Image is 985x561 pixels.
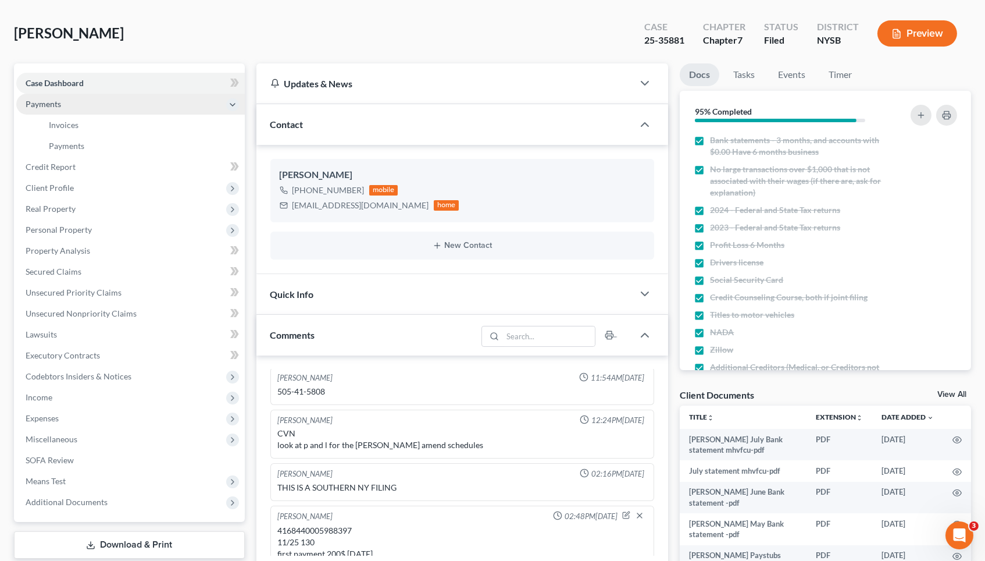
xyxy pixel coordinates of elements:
span: Contact [270,119,304,130]
a: Download & Print [14,531,245,559]
span: Drivers license [710,257,763,268]
div: [PERSON_NAME] [278,372,333,384]
span: 02:16PM[DATE] [591,468,644,480]
a: Lawsuits [16,324,245,345]
a: Timer [819,63,861,86]
button: New Contact [280,241,645,250]
div: Status [764,20,798,34]
div: THIS IS A SOUTHERN NY FILING [278,482,647,493]
td: PDF [806,513,872,545]
div: [PHONE_NUMBER] [292,184,365,196]
span: Client Profile [26,183,74,193]
a: Case Dashboard [16,73,245,94]
i: expand_more [927,414,934,421]
a: Extensionunfold_more [816,413,863,421]
td: [PERSON_NAME] May Bank statement -pdf [680,513,806,545]
span: 12:24PM[DATE] [591,415,644,426]
div: [PERSON_NAME] [278,468,333,480]
a: Unsecured Nonpriority Claims [16,303,245,324]
div: [PERSON_NAME] [278,415,333,426]
span: Secured Claims [26,267,81,276]
div: Filed [764,34,798,47]
span: Comments [270,329,315,340]
strong: 95% Completed [695,106,752,116]
i: unfold_more [856,414,863,421]
span: Credit Counseling Course, both if joint filing [710,292,868,303]
span: 7 [737,34,743,45]
a: Unsecured Priority Claims [16,282,245,303]
span: Case Dashboard [26,78,84,88]
span: Executory Contracts [26,350,100,360]
span: Property Analysis [26,246,90,255]
td: July statement mhvfcu-pdf [680,460,806,481]
button: Preview [877,20,957,47]
td: [PERSON_NAME] June Bank statement -pdf [680,482,806,514]
td: [DATE] [872,482,943,514]
a: Executory Contracts [16,345,245,366]
span: Social Security Card [710,274,783,286]
iframe: Intercom live chat [945,521,973,549]
a: Secured Claims [16,261,245,282]
div: mobile [369,185,398,196]
td: PDF [806,429,872,461]
span: Additional Creditors (Medical, or Creditors not on Credit Report) [710,361,888,385]
span: Credit Report [26,162,76,172]
span: Income [26,392,52,402]
a: Payments [40,136,245,157]
span: 2024 - Federal and State Tax returns [710,204,840,216]
div: NYSB [817,34,859,47]
a: Titleunfold_more [689,413,714,421]
a: Tasks [724,63,764,86]
a: Invoices [40,115,245,136]
span: Payments [26,99,61,109]
td: [DATE] [872,513,943,545]
div: Chapter [703,34,745,47]
input: Search... [503,326,595,346]
span: SOFA Review [26,455,74,465]
div: [EMAIL_ADDRESS][DOMAIN_NAME] [292,200,429,211]
span: Payments [49,141,84,151]
span: Zillow [710,344,733,356]
span: Bank statements - 3 months, and accounts with $0.00 Have 6 months business [710,134,888,158]
span: Quick Info [270,289,314,300]
a: Date Added expand_more [881,413,934,421]
span: Real Property [26,204,76,214]
i: unfold_more [707,414,714,421]
a: Credit Report [16,157,245,177]
div: Chapter [703,20,745,34]
td: PDF [806,460,872,481]
span: Invoices [49,120,78,130]
a: View All [937,390,966,399]
div: home [434,200,459,211]
div: District [817,20,859,34]
span: Miscellaneous [26,434,77,444]
span: Personal Property [26,225,92,235]
span: 2023 - Federal and State Tax returns [710,222,840,233]
td: PDF [806,482,872,514]
span: Titles to motor vehicles [710,309,794,321]
span: Unsecured Priority Claims [26,287,122,297]
a: Events [769,63,815,86]
span: Profit Loss 6 Months [710,239,784,251]
div: [PERSON_NAME] [280,168,645,182]
span: Additional Documents [26,497,108,507]
span: 02:48PM[DATE] [565,511,618,522]
span: Means Test [26,476,66,486]
span: Codebtors Insiders & Notices [26,371,131,381]
span: NADA [710,326,734,338]
div: CVN look at p and l for the [PERSON_NAME] amend schedules [278,428,647,451]
span: Expenses [26,413,59,423]
span: No large transactions over $1,000 that is not associated with their wages (if there are, ask for ... [710,164,888,198]
td: [PERSON_NAME] July Bank statement mhvfcu-pdf [680,429,806,461]
span: 11:54AM[DATE] [591,372,644,384]
a: Docs [680,63,719,86]
td: [DATE] [872,460,943,481]
span: [PERSON_NAME] [14,24,124,41]
div: 505-41-5808 [278,386,647,397]
span: Unsecured Nonpriority Claims [26,308,137,318]
span: 3 [969,521,979,531]
div: Updates & News [270,77,620,90]
div: 4168440005988397 11/25 130 first payment 200$ [DATE] [278,525,647,560]
td: [DATE] [872,429,943,461]
span: Lawsuits [26,329,57,339]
